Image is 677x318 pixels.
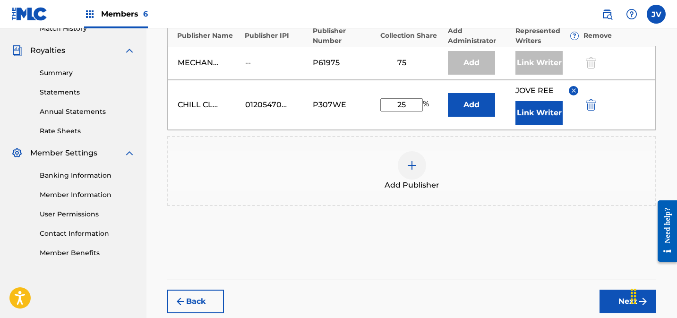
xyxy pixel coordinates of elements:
[406,160,418,171] img: add
[245,31,308,41] div: Publisher IPI
[40,24,135,34] a: Match History
[380,31,443,41] div: Collection Share
[313,26,376,46] div: Publisher Number
[124,45,135,56] img: expand
[583,31,646,41] div: Remove
[448,26,511,46] div: Add Administrator
[40,248,135,258] a: Member Benefits
[586,99,596,111] img: 12a2ab48e56ec057fbd8.svg
[600,290,656,313] button: Next
[84,9,95,20] img: Top Rightsholders
[11,7,48,21] img: MLC Logo
[385,180,439,191] span: Add Publisher
[570,87,577,94] img: remove-from-list-button
[651,193,677,269] iframe: Resource Center
[448,93,495,117] button: Add
[40,171,135,180] a: Banking Information
[40,209,135,219] a: User Permissions
[30,147,97,159] span: Member Settings
[175,296,186,307] img: 7ee5dd4eb1f8a8e3ef2f.svg
[630,273,677,318] iframe: Chat Widget
[601,9,613,20] img: search
[40,229,135,239] a: Contact Information
[626,9,637,20] img: help
[11,45,23,56] img: Royalties
[423,98,431,112] span: %
[167,290,224,313] button: Back
[143,9,148,18] span: 6
[11,147,23,159] img: Member Settings
[515,26,578,46] div: Represented Writers
[515,85,554,96] span: JOVE REE
[40,190,135,200] a: Member Information
[101,9,148,19] span: Members
[626,282,641,310] div: Drag
[40,68,135,78] a: Summary
[622,5,641,24] div: Help
[40,126,135,136] a: Rate Sheets
[124,147,135,159] img: expand
[40,107,135,117] a: Annual Statements
[647,5,666,24] div: User Menu
[598,5,617,24] a: Public Search
[571,32,578,40] span: ?
[40,87,135,97] a: Statements
[177,31,240,41] div: Publisher Name
[30,45,65,56] span: Royalties
[515,101,563,125] button: Link Writer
